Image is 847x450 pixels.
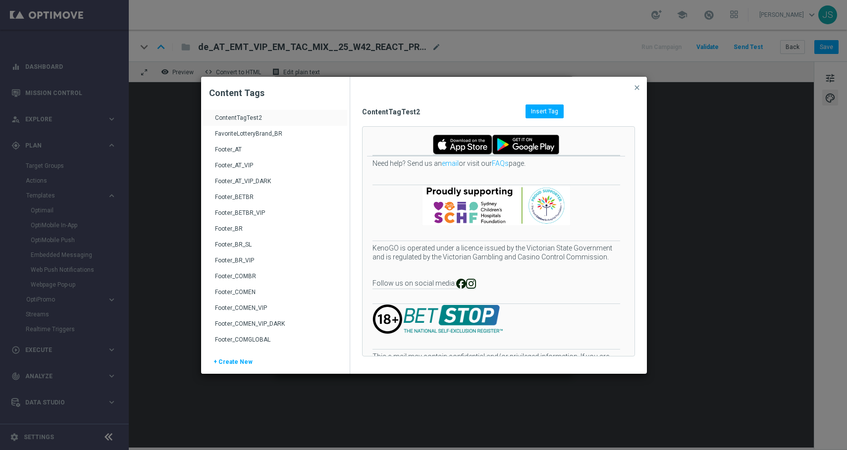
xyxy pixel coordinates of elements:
a: FAQs [492,159,509,167]
div: Press SPACE to select this row. [203,252,347,268]
div: Footer_BR_VIP [215,256,338,272]
td: Follow us on social media: [372,279,456,289]
span: + Create New [213,358,253,373]
img: Download for Android [492,135,559,154]
p: Need help? Send us an or visit our page. [372,159,620,168]
div: Press SPACE to select this row. [203,157,347,173]
span: close [633,84,641,92]
div: Footer_AT_VIP [215,161,338,177]
div: Press SPACE to select this row. [203,142,347,157]
div: Press SPACE to select this row. [203,221,347,237]
div: Press SPACE to select this row. [203,126,347,142]
span: Insert Tag [531,108,558,115]
img: Betstop [404,305,503,333]
div: Press SPACE to select this row. [203,173,347,189]
p: KenoGO is operated under a licence issued by the Victorian State Government and is regulated by t... [372,244,620,261]
img: instagram [466,279,476,289]
h2: Content Tags [209,87,342,99]
div: Press SPACE to select this row. [203,316,347,332]
div: Footer_COMBR [215,272,338,288]
img: facebook [456,279,466,289]
div: Press SPACE to select this row. [203,268,347,284]
div: Press SPACE to select this row. [203,332,347,348]
div: Footer_COMGLOBAL [215,336,338,351]
div: FavoriteLotteryBrand_BR [215,130,338,146]
img: Proudly Supporting Sydney Children's Hospitals Foundation [422,185,571,226]
div: Footer_BETBR [215,193,338,209]
span: ContentTagTest2 [362,107,526,116]
img: Betstop [372,304,402,334]
div: Footer_BR_SL [215,241,338,256]
div: Press SPACE to select this row. [203,205,347,221]
a: email [442,159,459,167]
div: Press SPACE to select this row. [203,237,347,252]
div: Press SPACE to select this row. [203,300,347,316]
div: Footer_BETBR_VIP [215,209,338,225]
div: Footer_BR [215,225,338,241]
div: Footer_COMEN_VIP [215,304,338,320]
div: Footer_COMEN [215,288,338,304]
div: Footer_COMEN_VIP_DARK [215,320,338,336]
p: This e-mail may contain confidential and/or privileged information. If you are not the intended r... [372,352,620,370]
img: Download for Apple [433,135,492,154]
div: Press SPACE to select this row. [203,284,347,300]
div: Footer_AT_VIP_DARK [215,177,338,193]
div: Footer_AT [215,146,338,161]
div: Press SPACE to select this row. [203,189,347,205]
